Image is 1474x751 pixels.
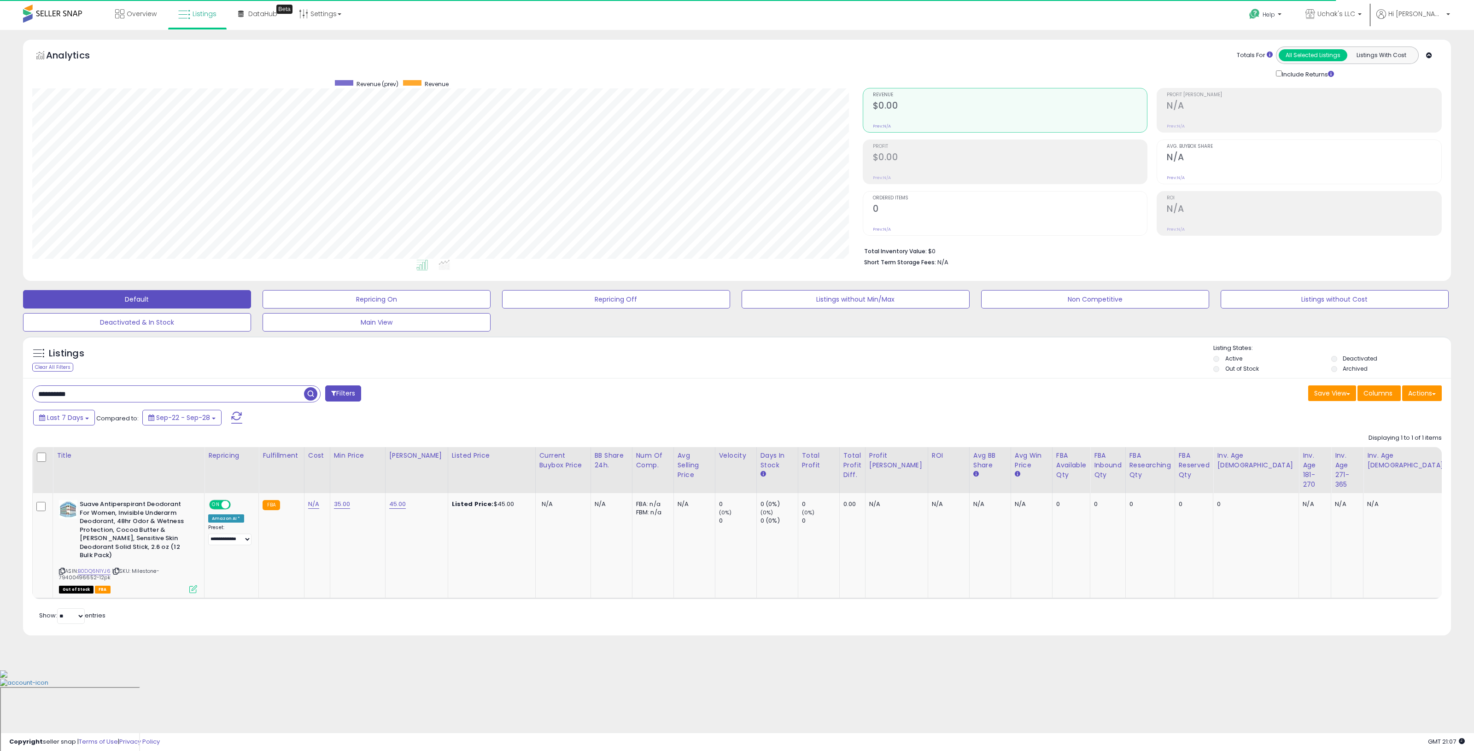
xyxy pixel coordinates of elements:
[1179,451,1210,480] div: FBA Reserved Qty
[1167,100,1441,113] h2: N/A
[802,451,836,470] div: Total Profit
[719,509,732,516] small: (0%)
[636,500,667,508] div: FBA: n/a
[1213,344,1451,353] p: Listing States:
[1167,175,1185,180] small: Prev: N/A
[873,227,891,232] small: Prev: N/A
[263,313,491,332] button: Main View
[1242,1,1291,30] a: Help
[57,451,200,460] div: Title
[981,290,1209,309] button: Non Competitive
[59,567,159,581] span: | SKU: Milestone-79400496652-12pk
[46,49,108,64] h5: Analytics
[308,500,319,509] a: N/A
[760,451,794,470] div: Days In Stock
[1363,389,1392,398] span: Columns
[334,451,381,460] div: Min Price
[263,290,491,309] button: Repricing On
[1129,451,1171,480] div: FBA Researching Qty
[59,500,197,592] div: ASIN:
[1094,451,1122,480] div: FBA inbound Qty
[248,9,277,18] span: DataHub
[873,204,1147,216] h2: 0
[973,470,979,478] small: Avg BB Share.
[973,500,1004,508] div: N/A
[932,451,965,460] div: ROI
[678,500,708,508] div: N/A
[502,290,730,309] button: Repricing Off
[193,9,216,18] span: Listings
[1221,290,1449,309] button: Listings without Cost
[760,509,773,516] small: (0%)
[742,290,970,309] button: Listings without Min/Max
[873,144,1147,149] span: Profit
[357,80,398,88] span: Revenue (prev)
[678,451,711,480] div: Avg Selling Price
[1317,9,1355,18] span: Uchak's LLC
[1388,9,1444,18] span: Hi [PERSON_NAME]
[1249,8,1260,20] i: Get Help
[802,509,815,516] small: (0%)
[760,517,798,525] div: 0 (0%)
[1179,500,1206,508] div: 0
[208,451,255,460] div: Repricing
[78,567,111,575] a: B0DQ6N1YJ6
[873,100,1147,113] h2: $0.00
[1335,451,1359,489] div: Inv. Age 271-365
[1369,434,1442,442] div: Displaying 1 to 1 of 1 items
[23,290,251,309] button: Default
[1225,365,1259,373] label: Out of Stock
[1343,365,1368,373] label: Archived
[1402,385,1442,401] button: Actions
[1303,451,1327,489] div: Inv. Age 181-270
[595,500,625,508] div: N/A
[229,501,244,509] span: OFF
[595,451,628,470] div: BB Share 24h.
[208,514,244,523] div: Amazon AI *
[1347,49,1416,61] button: Listings With Cost
[873,196,1147,201] span: Ordered Items
[1056,451,1086,480] div: FBA Available Qty
[47,413,83,422] span: Last 7 Days
[142,410,222,425] button: Sep-22 - Sep-28
[49,347,84,360] h5: Listings
[210,501,222,509] span: ON
[1357,385,1401,401] button: Columns
[80,500,192,562] b: Suave Antiperspirant Deodorant For Women, Invisible Underarm Deodorant, 48hr Odor & Wetness Prote...
[1015,451,1048,470] div: Avg Win Price
[1015,470,1020,478] small: Avg Win Price.
[869,500,921,508] div: N/A
[1167,123,1185,129] small: Prev: N/A
[1263,11,1275,18] span: Help
[1167,204,1441,216] h2: N/A
[1167,93,1441,98] span: Profit [PERSON_NAME]
[1167,196,1441,201] span: ROI
[869,451,924,470] div: Profit [PERSON_NAME]
[542,500,553,508] span: N/A
[389,500,406,509] a: 45.00
[96,414,139,423] span: Compared to:
[1269,69,1345,79] div: Include Returns
[1367,500,1456,508] div: N/A
[1303,500,1324,508] div: N/A
[263,451,300,460] div: Fulfillment
[719,517,756,525] div: 0
[864,245,1435,256] li: $0
[1376,9,1450,30] a: Hi [PERSON_NAME]
[32,363,73,372] div: Clear All Filters
[864,247,927,255] b: Total Inventory Value:
[937,258,948,267] span: N/A
[873,123,891,129] small: Prev: N/A
[425,80,449,88] span: Revenue
[95,586,111,594] span: FBA
[1167,152,1441,164] h2: N/A
[1335,500,1356,508] div: N/A
[308,451,326,460] div: Cost
[802,500,839,508] div: 0
[59,500,77,518] img: 51rR6Gbf+AL._SL40_.jpg
[843,451,861,480] div: Total Profit Diff.
[156,413,210,422] span: Sep-22 - Sep-28
[1167,227,1185,232] small: Prev: N/A
[932,500,962,508] div: N/A
[452,451,532,460] div: Listed Price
